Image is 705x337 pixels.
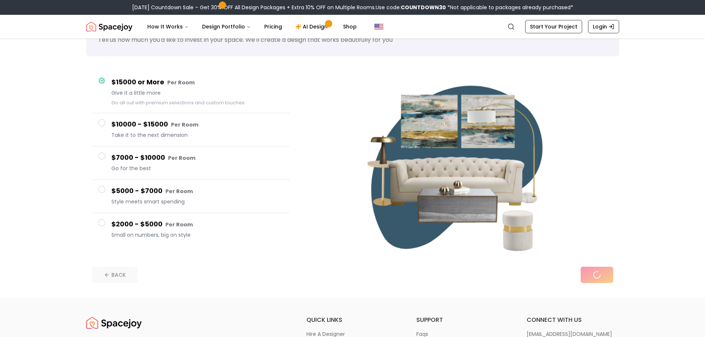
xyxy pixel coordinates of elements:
button: $5000 - $7000 Per RoomStyle meets smart spending [92,180,290,213]
a: Login [588,20,619,33]
a: Shop [337,19,363,34]
a: Spacejoy [86,316,142,330]
span: Give it a little more [111,89,284,97]
small: Per Room [167,79,195,86]
button: $7000 - $10000 Per RoomGo for the best [92,146,290,180]
small: Per Room [165,221,193,228]
small: Go all out with premium selections and custom touches [111,100,245,106]
h4: $2000 - $5000 [111,219,284,230]
h4: $7000 - $10000 [111,152,284,163]
button: $10000 - $15000 Per RoomTake it to the next dimension [92,113,290,146]
button: $15000 or More Per RoomGive it a little moreGo all out with premium selections and custom touches [92,71,290,113]
small: Per Room [165,188,193,195]
h6: connect with us [527,316,619,324]
img: Spacejoy Logo [86,19,132,34]
p: Tell us how much you'd like to invest in your space. We'll create a design that works beautifully... [98,36,607,44]
small: Per Room [171,121,198,128]
span: Go for the best [111,165,284,172]
button: How It Works [141,19,195,34]
span: *Not applicable to packages already purchased* [446,4,573,11]
b: COUNTDOWN30 [401,4,446,11]
span: Style meets smart spending [111,198,284,205]
a: Start Your Project [525,20,582,33]
h4: $10000 - $15000 [111,119,284,130]
h6: support [416,316,509,324]
img: Spacejoy Logo [86,316,142,330]
small: Per Room [168,154,195,162]
h4: $5000 - $7000 [111,186,284,196]
h6: quick links [306,316,399,324]
div: [DATE] Countdown Sale – Get 30% OFF All Design Packages + Extra 10% OFF on Multiple Rooms. [132,4,573,11]
a: Spacejoy [86,19,132,34]
h4: $15000 or More [111,77,284,88]
img: United States [375,22,383,31]
a: Pricing [258,19,288,34]
nav: Global [86,15,619,38]
span: Take it to the next dimension [111,131,284,139]
a: AI Design [289,19,336,34]
span: Small on numbers, big on style [111,231,284,239]
nav: Main [141,19,363,34]
button: Design Portfolio [196,19,257,34]
button: $2000 - $5000 Per RoomSmall on numbers, big on style [92,213,290,246]
span: Use code: [376,4,446,11]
